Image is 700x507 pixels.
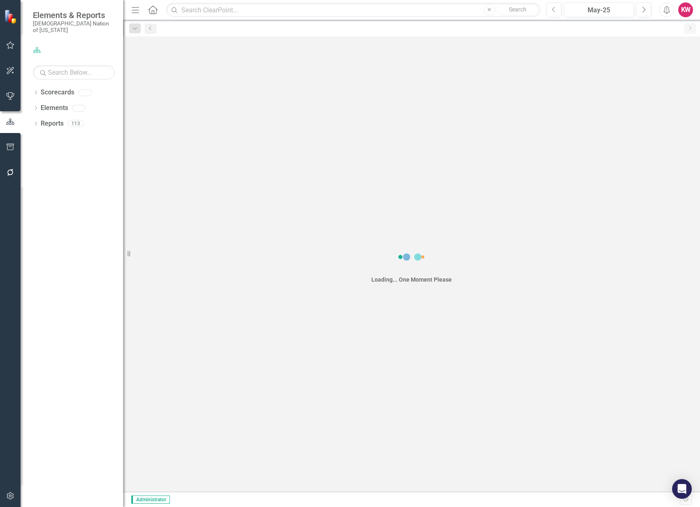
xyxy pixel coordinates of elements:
input: Search Below... [33,65,115,80]
a: Scorecards [41,88,74,97]
div: 113 [68,120,84,127]
div: Loading... One Moment Please [371,275,452,284]
div: May-25 [567,5,631,15]
input: Search ClearPoint... [166,3,540,17]
button: May-25 [564,2,634,17]
button: KW [678,2,693,17]
span: Search [509,6,526,13]
div: Open Intercom Messenger [672,479,692,499]
small: [DEMOGRAPHIC_DATA] Nation of [US_STATE] [33,20,115,34]
a: Reports [41,119,64,128]
span: Elements & Reports [33,10,115,20]
img: ClearPoint Strategy [4,9,18,24]
button: Search [497,4,538,16]
a: Elements [41,103,68,113]
span: Administrator [131,496,170,504]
